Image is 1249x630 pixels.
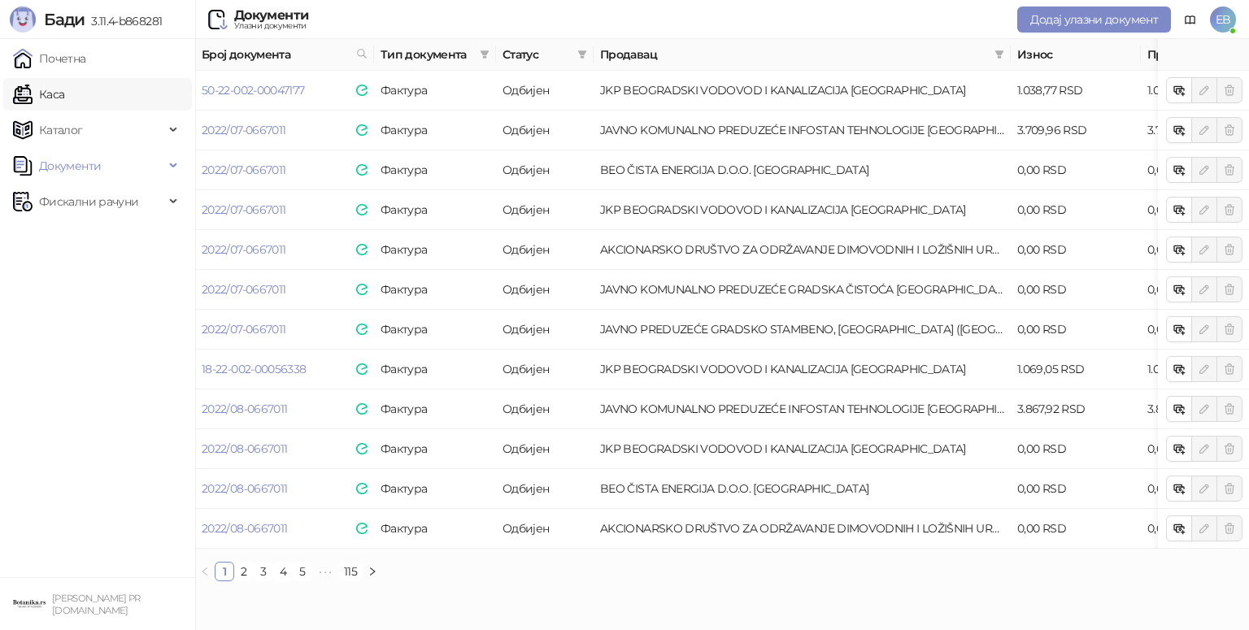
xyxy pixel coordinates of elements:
[1177,7,1203,33] a: Документација
[312,562,338,581] li: Следећих 5 Страна
[496,469,594,509] td: Одбијен
[273,562,293,581] li: 4
[1011,469,1141,509] td: 0,00 RSD
[202,481,287,496] a: 2022/08-0667011
[594,270,1011,310] td: JAVNO KOMUNALNO PREDUZEĆE GRADSKA ČISTOĆA BEOGRAD
[594,310,1011,350] td: JAVNO PREDUZEĆE GRADSKO STAMBENO, BEOGRAD (VOŽDOVAC)
[374,469,496,509] td: Фактура
[374,429,496,469] td: Фактура
[356,324,368,335] img: e-Faktura
[574,42,590,67] span: filter
[13,588,46,620] img: 64x64-companyLogo-0e2e8aaa-0bd2-431b-8613-6e3c65811325.png
[202,322,285,337] a: 2022/07-0667011
[274,563,292,580] a: 4
[594,429,1011,469] td: JKP BEOGRADSKI VODOVOD I KANALIZACIJA BEOGRAD
[594,230,1011,270] td: AKCIONARSKO DRUŠTVO ZA ODRŽAVANJE DIMOVODNIH I LOŽIŠNIH UREĐAJA DIMNIČAR, BEOGRAD (SAVSKI VENAC)
[235,563,253,580] a: 2
[363,562,382,581] li: Следећа страна
[356,403,368,415] img: e-Faktura
[1011,509,1141,549] td: 0,00 RSD
[991,42,1007,67] span: filter
[374,39,496,71] th: Тип документа
[1011,270,1141,310] td: 0,00 RSD
[1030,12,1158,27] span: Додај улазни документ
[208,10,228,29] img: Ulazni dokumenti
[594,350,1011,389] td: JKP BEOGRADSKI VODOVOD I KANALIZACIJA BEOGRAD
[381,46,473,63] span: Тип документа
[39,114,83,146] span: Каталог
[594,39,1011,71] th: Продавац
[202,521,287,536] a: 2022/08-0667011
[496,150,594,190] td: Одбијен
[356,363,368,375] img: e-Faktura
[477,42,493,67] span: filter
[496,230,594,270] td: Одбијен
[52,593,141,616] small: [PERSON_NAME] PR [DOMAIN_NAME]
[339,563,362,580] a: 115
[200,567,210,576] span: left
[374,230,496,270] td: Фактура
[374,310,496,350] td: Фактура
[356,244,368,255] img: e-Faktura
[202,123,285,137] a: 2022/07-0667011
[1011,310,1141,350] td: 0,00 RSD
[1017,7,1171,33] button: Додај улазни документ
[202,83,304,98] a: 50-22-002-00047177
[234,562,254,581] li: 2
[594,150,1011,190] td: BEO ČISTA ENERGIJA D.O.O. BEOGRAD
[594,111,1011,150] td: JAVNO KOMUNALNO PREDUZEĆE INFOSTAN TEHNOLOGIJE BEOGRAD
[374,71,496,111] td: Фактура
[195,39,374,71] th: Број документа
[215,562,234,581] li: 1
[39,150,101,182] span: Документи
[374,509,496,549] td: Фактура
[480,50,490,59] span: filter
[195,562,215,581] li: Претходна страна
[994,50,1004,59] span: filter
[356,124,368,136] img: e-Faktura
[312,562,338,581] span: •••
[1011,150,1141,190] td: 0,00 RSD
[496,509,594,549] td: Одбијен
[496,270,594,310] td: Одбијен
[368,567,377,576] span: right
[202,202,285,217] a: 2022/07-0667011
[293,562,312,581] li: 5
[496,389,594,429] td: Одбијен
[356,284,368,295] img: e-Faktura
[338,562,363,581] li: 115
[1210,7,1236,33] span: EB
[374,350,496,389] td: Фактура
[254,562,273,581] li: 3
[503,46,571,63] span: Статус
[363,562,382,581] button: right
[294,563,311,580] a: 5
[594,389,1011,429] td: JAVNO KOMUNALNO PREDUZEĆE INFOSTAN TEHNOLOGIJE BEOGRAD
[1011,111,1141,150] td: 3.709,96 RSD
[594,71,1011,111] td: JKP BEOGRADSKI VODOVOD I KANALIZACIJA BEOGRAD
[202,441,287,456] a: 2022/08-0667011
[39,185,138,218] span: Фискални рачуни
[1011,71,1141,111] td: 1.038,77 RSD
[202,46,350,63] span: Број документа
[356,523,368,534] img: e-Faktura
[1011,389,1141,429] td: 3.867,92 RSD
[202,402,287,416] a: 2022/08-0667011
[356,204,368,215] img: e-Faktura
[1011,350,1141,389] td: 1.069,05 RSD
[594,190,1011,230] td: JKP BEOGRADSKI VODOVOD I KANALIZACIJA BEOGRAD
[255,563,272,580] a: 3
[356,443,368,454] img: e-Faktura
[374,389,496,429] td: Фактура
[374,111,496,150] td: Фактура
[202,242,285,257] a: 2022/07-0667011
[356,483,368,494] img: e-Faktura
[374,270,496,310] td: Фактура
[496,71,594,111] td: Одбијен
[202,282,285,297] a: 2022/07-0667011
[374,190,496,230] td: Фактура
[234,22,308,30] div: Улазни документи
[496,190,594,230] td: Одбијен
[85,14,162,28] span: 3.11.4-b868281
[10,7,36,33] img: Logo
